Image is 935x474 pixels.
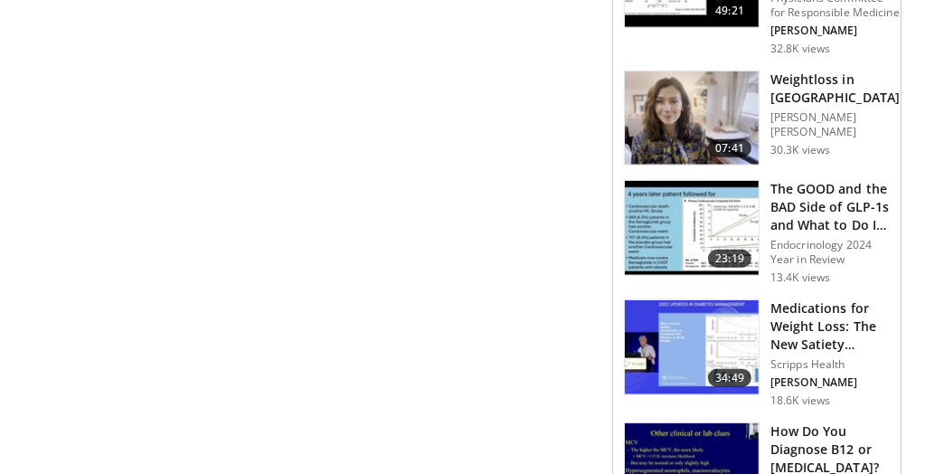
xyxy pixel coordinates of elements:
[770,393,830,408] p: 18.6K views
[770,270,830,285] p: 13.4K views
[770,375,890,390] p: [PERSON_NAME]
[770,180,890,234] h3: The GOOD and the BAD Side of GLP-1s and What to Do If You Get Caught…
[708,250,751,268] span: 23:19
[770,110,900,139] p: [PERSON_NAME] [PERSON_NAME]
[770,357,890,372] p: Scripps Health
[708,139,751,157] span: 07:41
[770,143,830,157] p: 30.3K views
[624,180,890,285] a: 23:19 The GOOD and the BAD Side of GLP-1s and What to Do If You Get Caught… Endocrinology 2024 Ye...
[624,71,890,166] a: 07:41 Weightloss in [GEOGRAPHIC_DATA] [PERSON_NAME] [PERSON_NAME] 30.3K views
[770,238,890,267] p: Endocrinology 2024 Year in Review
[770,71,900,107] h3: Weightloss in [GEOGRAPHIC_DATA]
[625,71,759,166] img: 9983fed1-7565-45be-8934-aef1103ce6e2.150x105_q85_crop-smart_upscale.jpg
[770,24,900,38] p: [PERSON_NAME]
[708,369,751,387] span: 34:49
[624,299,890,408] a: 34:49 Medications for Weight Loss: The New Satiety Hormones Scripps Health [PERSON_NAME] 18.6K views
[625,181,759,275] img: 756cb5e3-da60-49d4-af2c-51c334342588.150x105_q85_crop-smart_upscale.jpg
[770,42,830,56] p: 32.8K views
[625,300,759,394] img: 07e42906-ef03-456f-8d15-f2a77df6705a.150x105_q85_crop-smart_upscale.jpg
[770,299,890,354] h3: Medications for Weight Loss: The New Satiety Hormones
[708,2,751,20] span: 49:21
